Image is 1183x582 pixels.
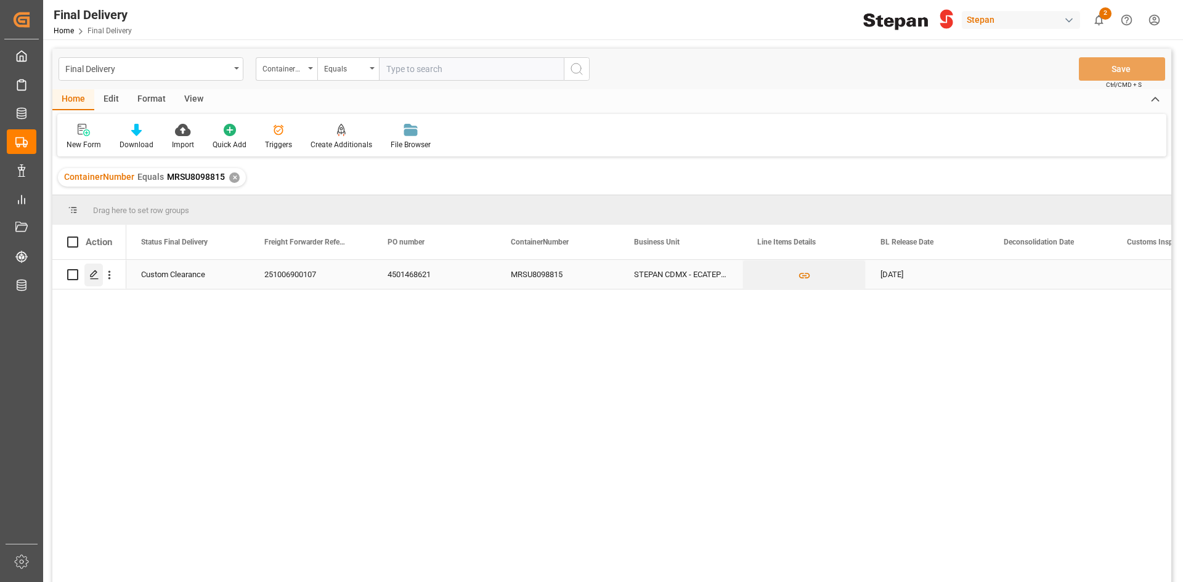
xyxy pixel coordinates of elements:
[54,26,74,35] a: Home
[264,238,347,246] span: Freight Forwarder Reference
[379,57,564,81] input: Type to search
[250,260,373,289] div: 251006900107
[866,260,989,289] div: [DATE]
[137,172,164,182] span: Equals
[262,60,304,75] div: ContainerNumber
[634,238,680,246] span: Business Unit
[229,172,240,183] div: ✕
[962,8,1085,31] button: Stepan
[1106,80,1142,89] span: Ctrl/CMD + S
[757,238,816,246] span: Line Items Details
[141,261,235,289] div: Custom Clearance
[172,139,194,150] div: Import
[1099,7,1112,20] span: 2
[52,260,126,289] div: Press SPACE to select this row.
[511,238,569,246] span: ContainerNumber
[1079,57,1165,81] button: Save
[496,260,619,289] div: MRSU8098815
[120,139,153,150] div: Download
[59,57,243,81] button: open menu
[52,89,94,110] div: Home
[564,57,590,81] button: search button
[213,139,246,150] div: Quick Add
[94,89,128,110] div: Edit
[141,238,208,246] span: Status Final Delivery
[388,238,425,246] span: PO number
[373,260,496,289] div: 4501468621
[1113,6,1140,34] button: Help Center
[863,9,953,31] img: Stepan_Company_logo.svg.png_1713531530.png
[962,11,1080,29] div: Stepan
[391,139,431,150] div: File Browser
[880,238,933,246] span: BL Release Date
[265,139,292,150] div: Triggers
[311,139,372,150] div: Create Additionals
[65,60,230,76] div: Final Delivery
[167,172,225,182] span: MRSU8098815
[54,6,132,24] div: Final Delivery
[93,206,189,215] span: Drag here to set row groups
[128,89,175,110] div: Format
[619,260,742,289] div: STEPAN CDMX - ECATEPEC
[256,57,317,81] button: open menu
[324,60,366,75] div: Equals
[1004,238,1074,246] span: Deconsolidation Date
[86,236,112,248] div: Action
[175,89,213,110] div: View
[64,172,134,182] span: ContainerNumber
[67,139,101,150] div: New Form
[317,57,379,81] button: open menu
[1085,6,1113,34] button: show 2 new notifications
